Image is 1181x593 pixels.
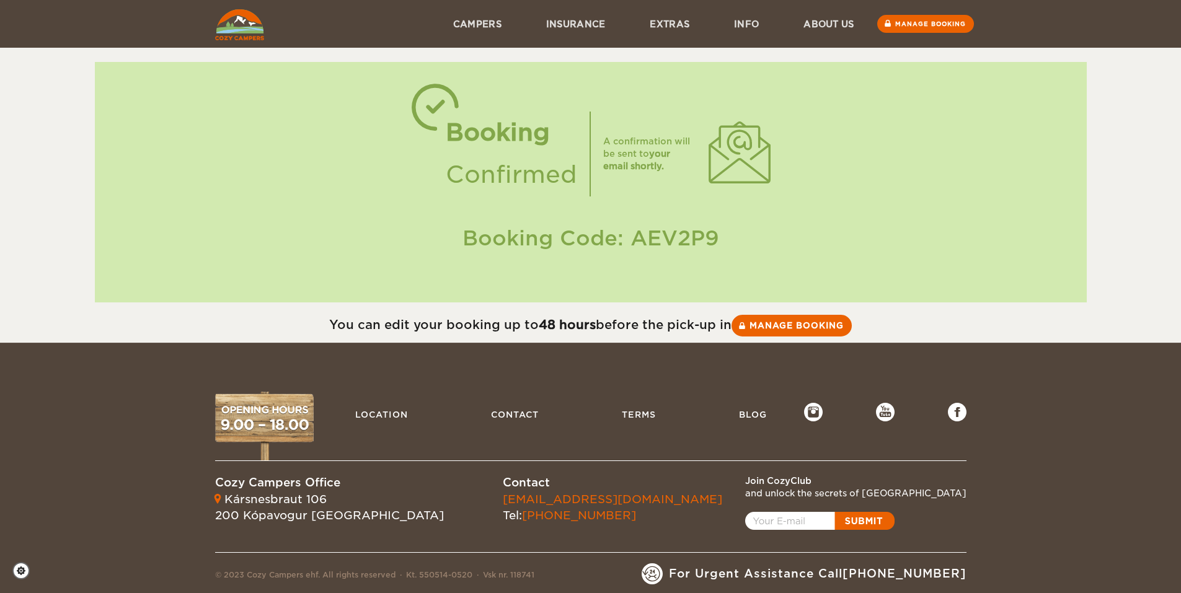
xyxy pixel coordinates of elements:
[745,512,895,530] a: Open popup
[877,15,974,33] a: Manage booking
[503,475,722,491] div: Contact
[843,567,966,580] a: [PHONE_NUMBER]
[349,403,414,426] a: Location
[485,403,545,426] a: Contact
[12,562,38,579] a: Cookie settings
[503,493,722,506] a: [EMAIL_ADDRESS][DOMAIN_NAME]
[733,403,773,426] a: Blog
[215,491,444,523] div: Kársnesbraut 106 200 Kópavogur [GEOGRAPHIC_DATA]
[616,403,662,426] a: Terms
[215,475,444,491] div: Cozy Campers Office
[215,569,534,584] div: © 2023 Cozy Campers ehf. All rights reserved Kt. 550514-0520 Vsk nr. 118741
[745,475,966,487] div: Join CozyClub
[107,224,1074,253] div: Booking Code: AEV2P9
[539,317,596,332] strong: 48 hours
[732,315,852,336] a: Manage booking
[669,566,966,582] span: For Urgent Assistance Call
[522,509,636,522] a: [PHONE_NUMBER]
[446,154,577,196] div: Confirmed
[215,9,264,40] img: Cozy Campers
[745,487,966,499] div: and unlock the secrets of [GEOGRAPHIC_DATA]
[446,112,577,154] div: Booking
[603,135,696,172] div: A confirmation will be sent to
[503,491,722,523] div: Tel:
